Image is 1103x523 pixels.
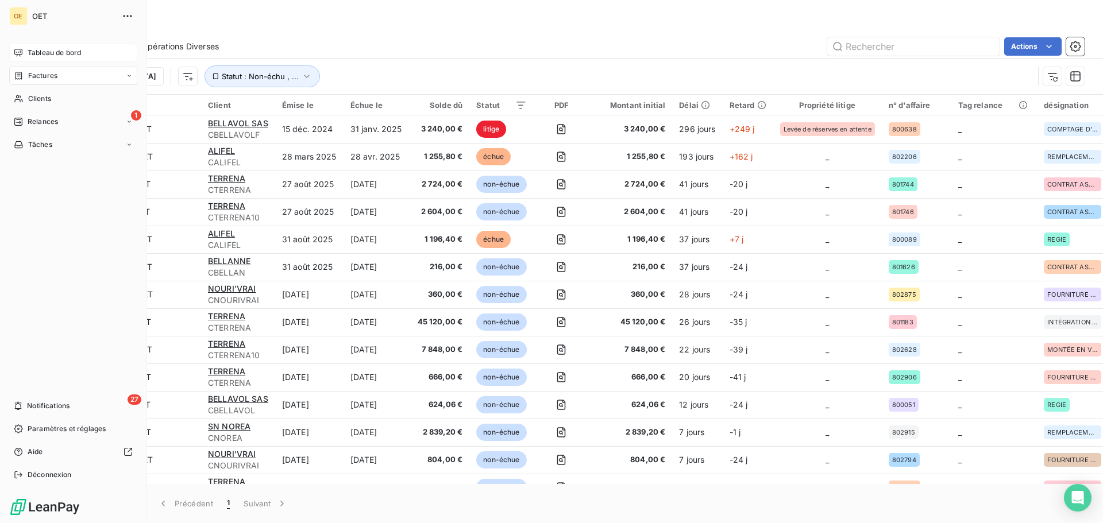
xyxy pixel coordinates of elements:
span: -1 j [730,427,741,437]
span: 801746 [892,208,914,215]
span: +162 j [730,152,753,161]
span: CBELLAVOLF [208,129,268,141]
span: _ [826,400,829,409]
span: _ [826,344,829,354]
a: Aide [9,443,137,461]
span: 45 120,00 € [416,316,463,328]
span: -20 j [730,179,748,189]
td: 27 août 2025 [275,171,344,198]
span: Notifications [27,401,70,411]
td: [DATE] [344,281,409,308]
div: Émise le [282,100,337,110]
span: OET [32,11,115,21]
span: non-échue [476,424,526,441]
span: 360,00 € [416,289,463,300]
div: Client [208,100,268,110]
span: _ [958,344,962,354]
span: 2 839,20 € [416,427,463,438]
span: Factures [28,71,57,81]
span: Tableau de bord [28,48,81,58]
span: 802875 [892,291,916,298]
div: Échue le [350,100,402,110]
span: 624,06 € [416,399,463,410]
span: Aide [28,447,43,457]
span: TERRENA [208,201,245,211]
span: FOURNITURE LICENCE WINALIA SUPPLÉMENTAIRE [1047,456,1098,463]
span: _ [958,207,962,216]
span: 624,06 € [596,399,665,410]
span: CONTRAT ASSISTANCE 20253 6J7 / 40H - 103,00 € [1047,264,1098,270]
td: [DATE] [344,308,409,336]
span: INTÉGRATION D'UN MICRODOSAGE [1047,319,1098,326]
td: [DATE] [344,446,409,474]
span: CTERRENA10 [208,212,268,223]
td: 37 jours [672,226,722,253]
td: 41 jours [672,198,722,226]
span: non-échue [476,258,526,276]
td: 41 jours [672,171,722,198]
span: REGIE [1047,236,1066,243]
span: _ [826,372,829,382]
span: 804,00 € [596,454,665,466]
span: Opérations Diverses [141,41,219,52]
span: non-échue [476,203,526,220]
div: Solde dû [416,100,463,110]
span: CNOURIVRAI [208,295,268,306]
div: désignation [1044,100,1102,110]
span: REMPLACEMENT DÉMARREUR MÉLANGEUSE MH2 [1047,429,1098,436]
span: 2 724,00 € [416,179,463,190]
td: [DATE] [344,474,409,501]
span: 216,00 € [416,261,463,273]
td: 28 jours [672,281,722,308]
td: 27 août 2025 [275,198,344,226]
span: REGIE [1047,401,1066,408]
span: non-échue [476,479,526,496]
td: [DATE] [344,226,409,253]
span: 27 [128,394,141,405]
td: 37 jours [672,253,722,281]
span: 3 240,00 € [596,123,665,135]
span: _ [826,482,829,492]
span: 802206 [892,153,917,160]
div: Délai [679,100,715,110]
span: +7 j [730,234,744,244]
span: CBELLAVOL [208,405,268,416]
span: 804,00 € [416,454,463,466]
span: CTERRENA10 [208,350,268,361]
span: CTERRENA [208,322,268,334]
span: _ [958,179,962,189]
span: CNOURIVRAI [208,460,268,471]
span: Clients [28,94,51,104]
td: [DATE] [275,363,344,391]
span: non-échue [476,341,526,358]
span: litige [476,121,506,138]
span: 802906 [892,374,917,381]
div: Statut [476,100,526,110]
span: 1 196,40 € [416,234,463,245]
span: 800638 [892,126,917,133]
td: [DATE] [344,391,409,419]
span: 801744 [892,181,914,188]
td: 12 jours [672,391,722,419]
span: _ [826,179,829,189]
td: 15 déc. 2024 [275,115,344,143]
td: 7 jours [672,419,722,446]
div: OE [9,7,28,25]
div: Propriété litige [780,100,875,110]
span: Tâches [28,140,52,150]
td: [DATE] [344,363,409,391]
div: Retard [730,100,766,110]
span: CNOREA [208,432,268,444]
span: _ [958,455,962,464]
td: 20 jours [672,363,722,391]
span: TERRENA [208,366,245,376]
span: TERRENA [208,173,245,183]
td: 31 janv. 2025 [344,115,409,143]
span: CTERRENA [208,184,268,196]
span: +249 j [730,124,755,134]
span: CALIFEL [208,239,268,251]
span: 1 255,80 € [416,151,463,162]
td: 296 jours [672,115,722,143]
span: -35 j [730,317,747,327]
td: [DATE] [275,336,344,363]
